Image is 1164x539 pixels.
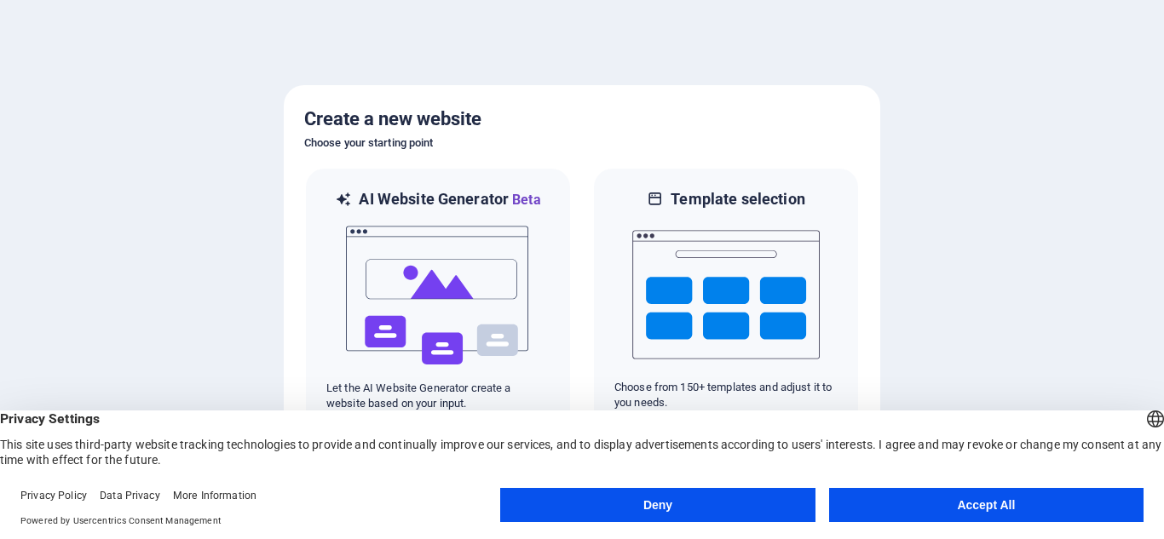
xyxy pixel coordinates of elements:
p: Let the AI Website Generator create a website based on your input. [326,381,550,411]
p: Choose from 150+ templates and adjust it to you needs. [614,380,838,410]
h5: Create a new website [304,106,860,133]
h6: AI Website Generator [359,189,540,210]
h6: Choose your starting point [304,133,860,153]
div: AI Website GeneratorBetaaiLet the AI Website Generator create a website based on your input. [304,167,572,433]
span: Beta [509,192,541,208]
h6: Template selection [671,189,804,209]
div: Template selectionChoose from 150+ templates and adjust it to you needs. [592,167,860,433]
img: ai [344,210,532,381]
